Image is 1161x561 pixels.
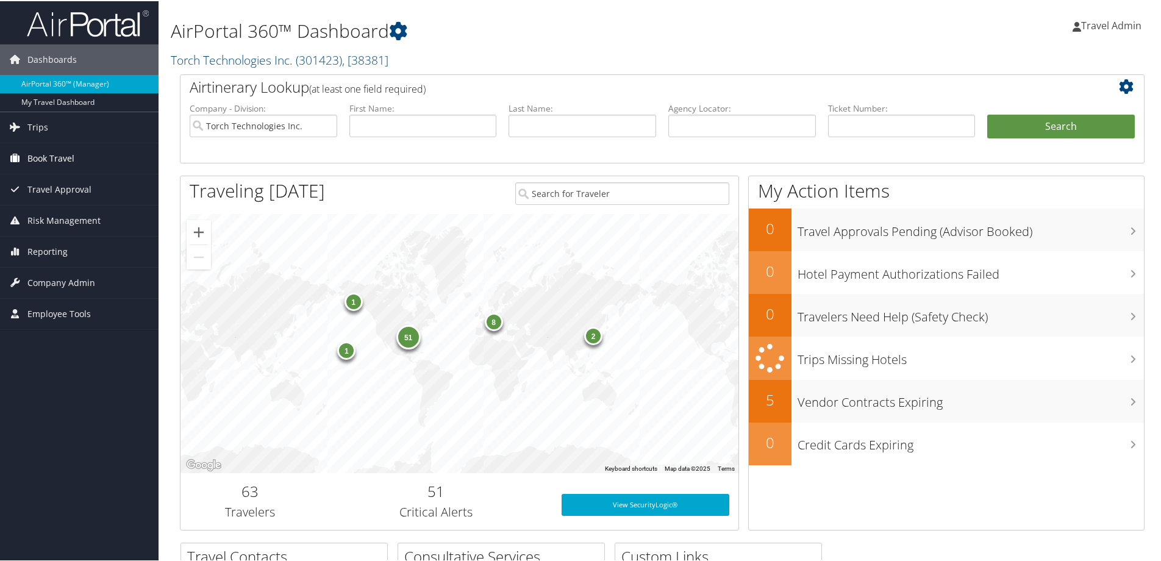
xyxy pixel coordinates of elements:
[798,344,1144,367] h3: Trips Missing Hotels
[605,463,657,472] button: Keyboard shortcuts
[171,17,826,43] h1: AirPortal 360™ Dashboard
[27,43,77,74] span: Dashboards
[329,502,543,520] h3: Critical Alerts
[184,456,224,472] a: Open this area in Google Maps (opens a new window)
[749,260,791,280] h2: 0
[171,51,388,67] a: Torch Technologies Inc.
[798,216,1144,239] h3: Travel Approvals Pending (Advisor Booked)
[190,76,1054,96] h2: Airtinerary Lookup
[749,379,1144,421] a: 5Vendor Contracts Expiring
[190,177,325,202] h1: Traveling [DATE]
[749,431,791,452] h2: 0
[749,335,1144,379] a: Trips Missing Hotels
[749,177,1144,202] h1: My Action Items
[309,81,426,95] span: (at least one field required)
[515,181,729,204] input: Search for Traveler
[749,207,1144,250] a: 0Travel Approvals Pending (Advisor Booked)
[184,456,224,472] img: Google
[485,311,503,329] div: 8
[190,502,311,520] h3: Travelers
[190,101,337,113] label: Company - Division:
[190,480,311,501] h2: 63
[27,8,149,37] img: airportal-logo.png
[828,101,976,113] label: Ticket Number:
[798,387,1144,410] h3: Vendor Contracts Expiring
[987,113,1135,138] button: Search
[749,293,1144,335] a: 0Travelers Need Help (Safety Check)
[1081,18,1141,31] span: Travel Admin
[27,142,74,173] span: Book Travel
[342,51,388,67] span: , [ 38381 ]
[396,324,421,348] div: 51
[296,51,342,67] span: ( 301423 )
[584,326,602,344] div: 2
[349,101,497,113] label: First Name:
[749,421,1144,464] a: 0Credit Cards Expiring
[562,493,729,515] a: View SecurityLogic®
[749,388,791,409] h2: 5
[27,266,95,297] span: Company Admin
[27,204,101,235] span: Risk Management
[27,111,48,141] span: Trips
[329,480,543,501] h2: 51
[187,219,211,243] button: Zoom in
[509,101,656,113] label: Last Name:
[27,235,68,266] span: Reporting
[798,429,1144,452] h3: Credit Cards Expiring
[798,301,1144,324] h3: Travelers Need Help (Safety Check)
[27,298,91,328] span: Employee Tools
[1073,6,1154,43] a: Travel Admin
[749,217,791,238] h2: 0
[665,464,710,471] span: Map data ©2025
[668,101,816,113] label: Agency Locator:
[749,250,1144,293] a: 0Hotel Payment Authorizations Failed
[345,291,363,310] div: 1
[187,244,211,268] button: Zoom out
[798,259,1144,282] h3: Hotel Payment Authorizations Failed
[749,302,791,323] h2: 0
[27,173,91,204] span: Travel Approval
[718,464,735,471] a: Terms
[338,340,356,359] div: 1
